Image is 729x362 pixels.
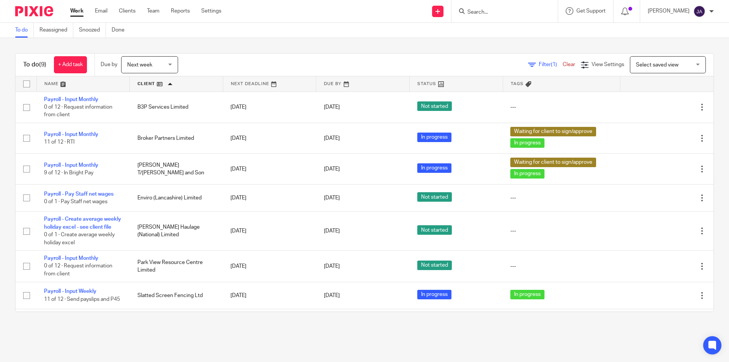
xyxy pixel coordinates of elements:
span: In progress [417,163,451,173]
a: Payroll - Input Monthly [44,97,98,102]
td: [DATE] [223,92,316,123]
a: Payroll - Input Monthly [44,163,98,168]
span: In progress [510,290,544,299]
span: [DATE] [324,166,340,172]
td: Enviro (Lancashire) Limited [130,184,223,211]
span: (9) [39,62,46,68]
div: --- [510,227,612,235]
a: Done [112,23,130,38]
a: Payroll - Create average weekly holiday excel - see client file [44,217,121,229]
td: [PERSON_NAME] Haulage (National) Limited [130,212,223,251]
span: 11 of 12 · Send payslips and P45 [44,297,120,302]
span: Not started [417,261,452,270]
a: Reassigned [39,23,73,38]
span: Waiting for client to sign/approve [510,127,596,136]
p: [PERSON_NAME] [648,7,690,15]
span: [DATE] [324,195,340,201]
span: 9 of 12 · In Bright Pay [44,170,93,175]
span: [DATE] [324,264,340,269]
span: Get Support [576,8,606,14]
span: In progress [510,138,544,148]
td: Broker Partners Limited [130,123,223,153]
span: (1) [551,62,557,67]
a: Payroll - Input Monthly [44,256,98,261]
span: In progress [510,169,544,179]
div: --- [510,262,612,270]
span: [DATE] [324,228,340,234]
a: Reports [171,7,190,15]
a: Payroll - Pay Staff net wages [44,191,114,197]
a: Payroll - Input Monthly [44,132,98,137]
a: Clients [119,7,136,15]
a: Payroll - Input Weekly [44,289,96,294]
td: [DATE] [223,251,316,282]
span: Not started [417,101,452,111]
span: In progress [417,133,451,142]
td: [DATE] [223,282,316,309]
td: [DATE] [223,153,316,184]
td: [PERSON_NAME] T/[PERSON_NAME] and Son [130,153,223,184]
a: To do [15,23,34,38]
a: Work [70,7,84,15]
span: [DATE] [324,136,340,141]
a: Team [147,7,159,15]
div: --- [510,194,612,202]
a: Clear [563,62,575,67]
span: In progress [417,290,451,299]
span: Not started [417,192,452,202]
td: Slatted Screen Fencing Ltd [130,282,223,309]
img: svg%3E [693,5,705,17]
span: Next week [127,62,152,68]
div: --- [510,103,612,111]
td: [DATE] [223,212,316,251]
span: [DATE] [324,104,340,110]
a: + Add task [54,56,87,73]
span: 11 of 12 · RTI [44,139,74,145]
td: Park View Resource Centre Limited [130,251,223,282]
td: B3P Services Limited [130,92,223,123]
span: Waiting for client to sign/approve [510,158,596,167]
input: Search [467,9,535,16]
td: [DATE] [223,123,316,153]
h1: To do [23,61,46,69]
span: 0 of 12 · Request information from client [44,264,112,277]
p: Due by [101,61,117,68]
span: View Settings [592,62,624,67]
a: Snoozed [79,23,106,38]
span: 0 of 1 · Create average weekly holiday excel [44,232,115,245]
span: Tags [511,82,524,86]
a: Settings [201,7,221,15]
span: Filter [539,62,563,67]
span: 0 of 12 · Request information from client [44,104,112,118]
span: [DATE] [324,293,340,298]
span: 0 of 1 · Pay Staff net wages [44,199,107,204]
td: Slatted Screen Fencing Ltd [130,309,223,348]
td: [DATE] [223,184,316,211]
img: Pixie [15,6,53,16]
a: Email [95,7,107,15]
span: Not started [417,225,452,235]
span: Select saved view [636,62,679,68]
td: [DATE] [223,309,316,348]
